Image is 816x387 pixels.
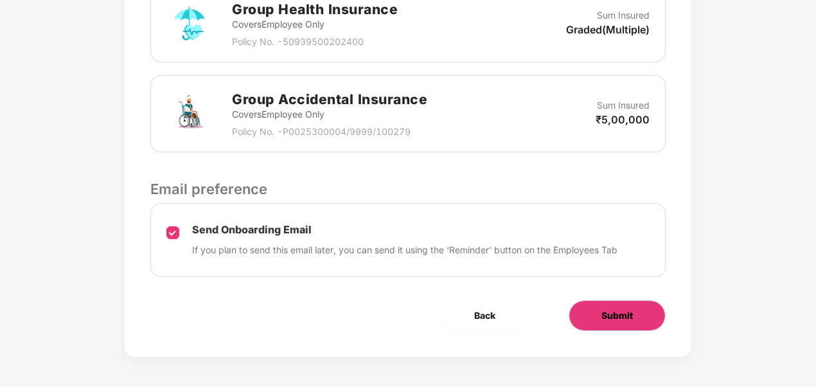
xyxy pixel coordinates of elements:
[166,91,213,137] img: svg+xml;base64,PHN2ZyB4bWxucz0iaHR0cDovL3d3dy53My5vcmcvMjAwMC9zdmciIHdpZHRoPSI3MiIgaGVpZ2h0PSI3Mi...
[166,1,213,47] img: svg+xml;base64,PHN2ZyB4bWxucz0iaHR0cDovL3d3dy53My5vcmcvMjAwMC9zdmciIHdpZHRoPSI3MiIgaGVpZ2h0PSI3Mi...
[597,98,650,113] p: Sum Insured
[596,113,650,127] p: ₹5,00,000
[192,243,617,257] p: If you plan to send this email later, you can send it using the ‘Reminder’ button on the Employee...
[150,178,666,200] p: Email preference
[232,89,427,110] h2: Group Accidental Insurance
[474,309,495,323] span: Back
[232,107,427,122] p: Covers Employee Only
[232,125,427,139] p: Policy No. - P0025300004/9999/100279
[192,223,617,237] p: Send Onboarding Email
[601,309,633,323] span: Submit
[566,22,650,37] p: Graded(Multiple)
[569,300,666,331] button: Submit
[232,17,398,32] p: Covers Employee Only
[232,35,398,49] p: Policy No. - 50939500202400
[597,8,650,22] p: Sum Insured
[442,300,528,331] button: Back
